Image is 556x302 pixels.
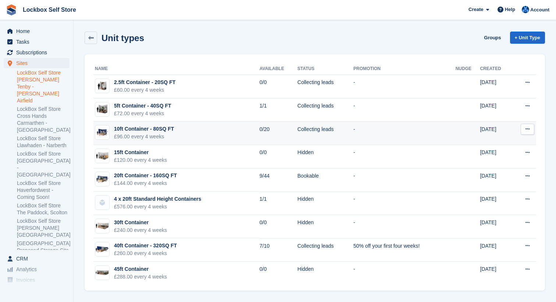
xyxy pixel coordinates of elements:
span: Tasks [16,37,60,47]
a: menu [4,26,69,36]
a: LockBox Self Store The Paddock, Scolton [17,202,69,216]
td: - [353,168,456,192]
div: £288.00 every 4 weeks [114,273,167,281]
div: 20ft Container - 160SQ FT [114,172,177,179]
span: Help [505,6,515,13]
a: menu [4,285,69,296]
div: 30ft Container [114,219,167,226]
td: - [353,98,456,122]
td: Collecting leads [297,238,353,262]
img: 20-ft-container.jpg [95,174,109,185]
span: Pricing [16,285,60,296]
td: [DATE] [480,75,512,98]
th: Status [297,63,353,75]
div: £576.00 every 4 weeks [114,203,201,211]
div: 45ft Container [114,265,167,273]
td: 7/10 [260,238,297,262]
span: Home [16,26,60,36]
div: £96.00 every 4 weeks [114,133,174,141]
img: 10-ft-container%20(1).jpg [95,127,109,138]
img: 40-ft-container.jpg [95,244,109,255]
a: menu [4,47,69,58]
a: menu [4,254,69,264]
h2: Unit types [101,33,144,43]
td: Collecting leads [297,98,353,122]
span: Analytics [16,264,60,274]
div: 15ft Container [114,149,167,156]
td: 0/0 [260,145,297,168]
a: LockBox Self Store Haverfordwest - Coming Soon! [17,180,69,201]
span: Invoices [16,275,60,285]
td: 1/1 [260,98,297,122]
td: [DATE] [480,215,512,239]
td: 0/20 [260,121,297,145]
td: 0/0 [260,262,297,285]
td: - [353,192,456,215]
img: blank-unit-type-icon-ffbac7b88ba66c5e286b0e438baccc4b9c83835d4c34f86887a83fc20ec27e7b.svg [95,196,109,210]
th: Name [93,63,260,75]
td: - [353,121,456,145]
div: £72.00 every 4 weeks [114,110,171,117]
td: Hidden [297,215,353,239]
td: [DATE] [480,262,512,285]
td: Bookable [297,168,353,192]
th: Promotion [353,63,456,75]
img: 100-sqft-unit.jpg [95,151,109,161]
td: Collecting leads [297,75,353,98]
td: Hidden [297,262,353,285]
td: - [353,75,456,98]
span: Sites [16,58,60,68]
a: menu [4,37,69,47]
td: Hidden [297,145,353,168]
div: £60.00 every 4 weeks [114,86,175,94]
td: [DATE] [480,121,512,145]
div: 4 x 20ft Standard Height Containers [114,195,201,203]
a: Groups [481,32,504,44]
a: LockBox Self Store Cross Hands Carmarthen - [GEOGRAPHIC_DATA] [17,106,69,134]
a: [GEOGRAPHIC_DATA] Proposed Storage Site [17,240,69,254]
a: + Unit Type [510,32,545,44]
a: menu [4,275,69,285]
a: LockBox Self Store Llawhaden - Narberth [17,135,69,149]
div: 5ft Container - 40SQ FT [114,102,171,110]
a: LockBox Self Store [GEOGRAPHIC_DATA] - [GEOGRAPHIC_DATA] [17,150,69,178]
td: [DATE] [480,168,512,192]
a: menu [4,264,69,274]
img: 400-sqft-unit.jpg [95,267,109,278]
div: £120.00 every 4 weeks [114,156,167,164]
span: Subscriptions [16,47,60,58]
th: Available [260,63,297,75]
img: Naomi Davies [522,6,529,13]
th: Nudge [456,63,480,75]
td: 1/1 [260,192,297,215]
td: [DATE] [480,192,512,215]
td: Hidden [297,192,353,215]
td: Collecting leads [297,121,353,145]
td: - [353,145,456,168]
td: - [353,262,456,285]
img: 40-sqft-unit.jpg [95,104,109,114]
div: 10ft Container - 80SQ FT [114,125,174,133]
td: 0/0 [260,215,297,239]
td: [DATE] [480,98,512,122]
div: 40ft Container - 320SQ FT [114,242,177,250]
td: [DATE] [480,145,512,168]
td: [DATE] [480,238,512,262]
span: CRM [16,254,60,264]
span: Account [530,6,549,14]
td: 0/0 [260,75,297,98]
td: - [353,215,456,239]
span: Create [468,6,483,13]
a: menu [4,58,69,68]
img: 200-sqft-unit.jpg [95,221,109,231]
img: stora-icon-8386f47178a22dfd0bd8f6a31ec36ba5ce8667c1dd55bd0f319d3a0aa187defe.svg [6,4,17,15]
div: £144.00 every 4 weeks [114,179,177,187]
div: £260.00 every 4 weeks [114,250,177,257]
td: 9/44 [260,168,297,192]
div: £240.00 every 4 weeks [114,226,167,234]
td: 50% off your first four weeks! [353,238,456,262]
a: Lockbox Self Store [20,4,79,16]
th: Created [480,63,512,75]
img: 20-sqft-unit.jpg [95,81,109,91]
a: LockBox Self Store [PERSON_NAME][GEOGRAPHIC_DATA] [17,218,69,239]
